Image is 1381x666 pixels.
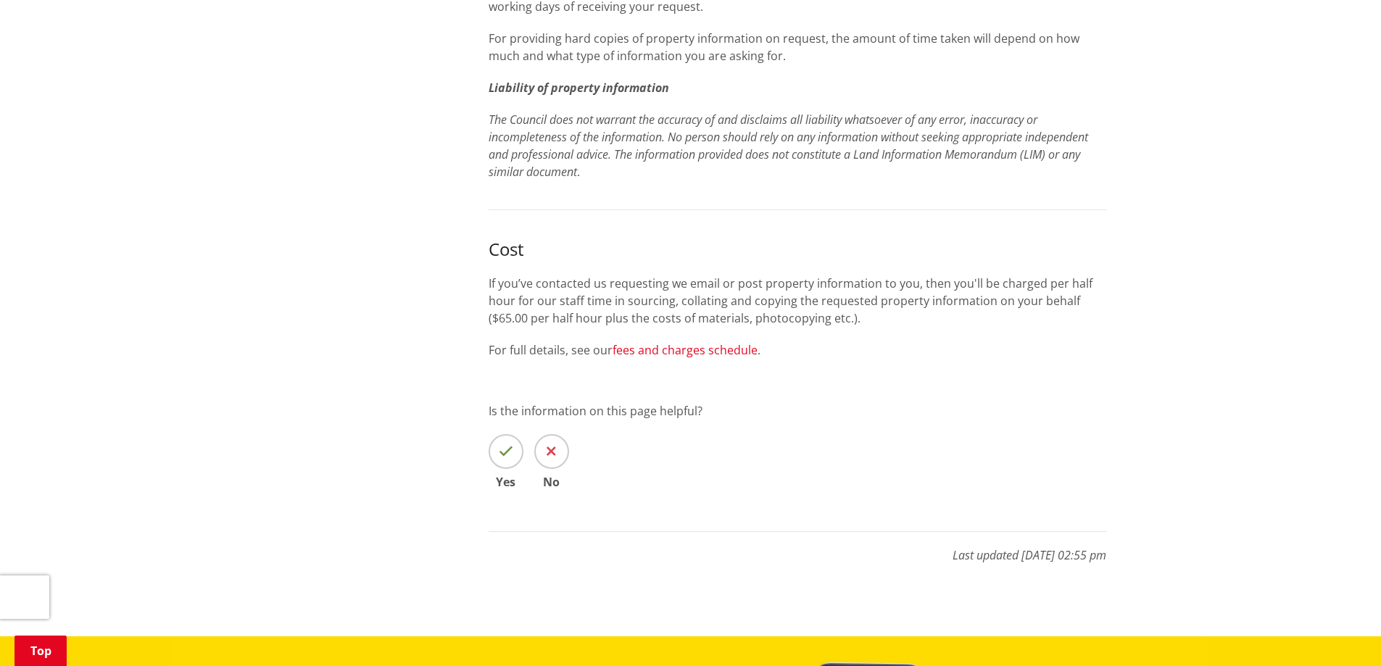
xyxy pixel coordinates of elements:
p: For providing hard copies of property information on request, the amount of time taken will depen... [489,30,1106,64]
p: Last updated [DATE] 02:55 pm [489,531,1106,564]
a: fees and charges schedule [613,342,758,358]
em: Liability of property information [489,80,669,96]
em: The Council does not warrant the accuracy of and disclaims all liability whatsoever of any error,... [489,112,1088,180]
p: . [489,111,1106,180]
p: Is the information on this page helpful? [489,402,1106,420]
span: No [534,476,569,488]
a: Top [14,636,67,666]
h3: Cost [489,239,1106,260]
iframe: Messenger Launcher [1314,605,1367,657]
p: If you’ve contacted us requesting we email or post property information to you, then you'll be ch... [489,275,1106,327]
p: For full details, see our . [489,341,1106,359]
span: Yes [489,476,523,488]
